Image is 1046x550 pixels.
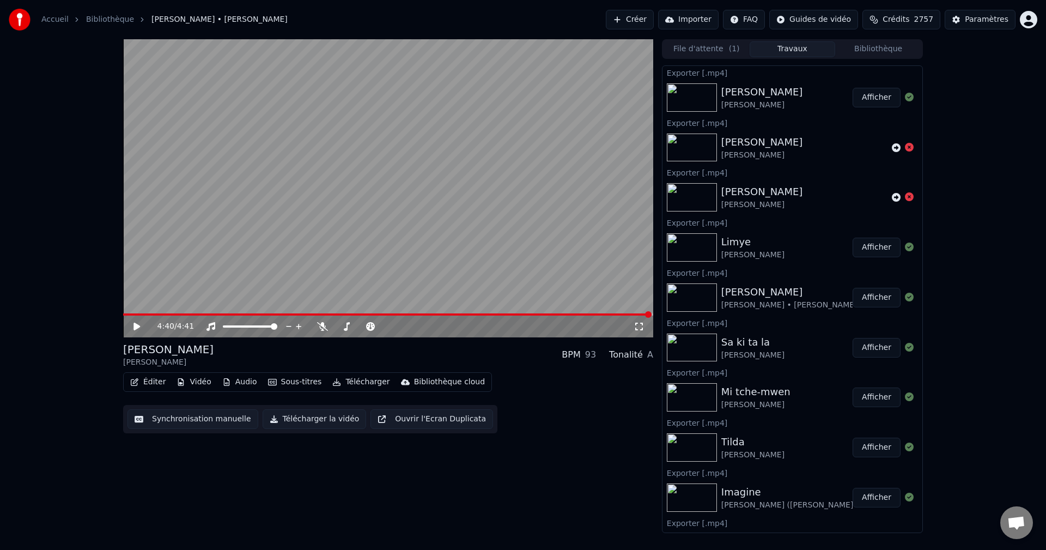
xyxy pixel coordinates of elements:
[721,184,803,200] div: [PERSON_NAME]
[721,285,858,300] div: [PERSON_NAME]
[370,409,493,429] button: Ouvrir l'Ecran Duplicata
[662,266,922,279] div: Exporter [.mp4]
[662,166,922,179] div: Exporter [.mp4]
[1000,506,1033,539] a: Ouvrir le chat
[9,9,31,31] img: youka
[721,84,803,100] div: [PERSON_NAME]
[721,434,784,450] div: Tilda
[721,100,803,111] div: [PERSON_NAME]
[853,88,901,107] button: Afficher
[177,321,194,332] span: 4:41
[41,14,288,25] nav: breadcrumb
[126,374,170,390] button: Éditer
[853,238,901,257] button: Afficher
[662,416,922,429] div: Exporter [.mp4]
[721,350,784,361] div: [PERSON_NAME]
[721,200,803,210] div: [PERSON_NAME]
[883,14,909,25] span: Crédits
[662,466,922,479] div: Exporter [.mp4]
[123,357,214,368] div: [PERSON_NAME]
[662,366,922,379] div: Exporter [.mp4]
[609,348,643,361] div: Tonalité
[853,488,901,507] button: Afficher
[721,150,803,161] div: [PERSON_NAME]
[862,10,940,29] button: Crédits2757
[414,377,485,388] div: Bibliothèque cloud
[41,14,69,25] a: Accueil
[721,234,784,250] div: Limye
[151,14,288,25] span: [PERSON_NAME] • [PERSON_NAME]
[264,374,326,390] button: Sous-titres
[721,400,790,410] div: [PERSON_NAME]
[853,388,901,407] button: Afficher
[729,44,740,55] span: ( 1 )
[647,348,653,361] div: A
[218,374,261,390] button: Audio
[658,10,719,29] button: Importer
[721,485,856,500] div: Imagine
[86,14,134,25] a: Bibliothèque
[127,409,258,429] button: Synchronisation manuelle
[721,250,784,261] div: [PERSON_NAME]
[263,409,367,429] button: Télécharger la vidéo
[662,66,922,79] div: Exporter [.mp4]
[721,384,790,400] div: Mi tche-mwen
[769,10,858,29] button: Guides de vidéo
[721,135,803,150] div: [PERSON_NAME]
[721,500,856,511] div: [PERSON_NAME] ([PERSON_NAME])
[606,10,654,29] button: Créer
[721,300,858,311] div: [PERSON_NAME] • [PERSON_NAME]
[662,516,922,529] div: Exporter [.mp4]
[157,321,184,332] div: /
[328,374,394,390] button: Télécharger
[123,342,214,357] div: [PERSON_NAME]
[965,14,1008,25] div: Paramètres
[662,116,922,129] div: Exporter [.mp4]
[721,335,784,350] div: Sa ki ta la
[662,216,922,229] div: Exporter [.mp4]
[562,348,580,361] div: BPM
[585,348,596,361] div: 93
[835,41,921,57] button: Bibliothèque
[853,438,901,457] button: Afficher
[172,374,215,390] button: Vidéo
[157,321,174,332] span: 4:40
[662,316,922,329] div: Exporter [.mp4]
[750,41,836,57] button: Travaux
[721,450,784,461] div: [PERSON_NAME]
[664,41,750,57] button: File d'attente
[945,10,1015,29] button: Paramètres
[853,288,901,307] button: Afficher
[853,338,901,358] button: Afficher
[914,14,934,25] span: 2757
[723,10,765,29] button: FAQ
